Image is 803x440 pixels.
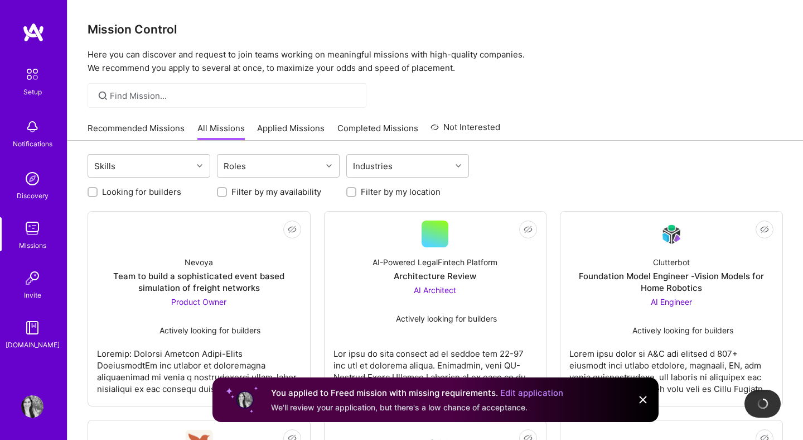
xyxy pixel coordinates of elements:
[221,158,249,174] div: Roles
[337,122,418,141] a: Completed Missions
[23,86,42,98] div: Setup
[186,232,212,236] img: Company Logo
[197,163,202,169] i: icon Chevron
[569,270,773,294] div: Foundation Model Engineer -Vision Models for Home Robotics
[21,116,43,138] img: bell
[288,225,297,234] i: icon EyeClosed
[6,339,60,351] div: [DOMAIN_NAME]
[271,386,563,400] div: You applied to Freed mission with missing requirements.
[760,225,769,234] i: icon EyeClosed
[88,122,185,141] a: Recommended Missions
[110,90,358,102] input: Find Mission...
[373,256,497,268] div: AI-Powered LegalFintech Platform
[24,289,41,301] div: Invite
[88,48,783,75] p: Here you can discover and request to join teams working on meaningful missions with high-quality ...
[326,163,332,169] i: icon Chevron
[91,158,118,174] div: Skills
[21,168,43,190] img: discovery
[13,138,52,150] div: Notifications
[374,309,391,327] img: Actively looking for builders
[97,270,301,294] div: Team to build a sophisticated event based simulation of freight networks
[396,313,497,324] span: Actively looking for builders
[394,270,476,282] div: Architecture Review
[197,122,245,141] a: All Missions
[97,339,301,395] div: Loremip: Dolorsi Ametcon Adipi-Elits DoeiusmodtEm inc utlabor et doloremagna aliquaenimad mi veni...
[231,186,321,198] label: Filter by my availability
[361,186,441,198] label: Filter by my location
[632,324,733,336] span: Actively looking for builders
[569,221,773,397] a: Company LogoClutterbotFoundation Model Engineer -Vision Models for Home RoboticsAI Engineer Activ...
[18,395,46,418] a: User Avatar
[658,221,685,247] img: Company Logo
[257,122,325,141] a: Applied Missions
[21,317,43,339] img: guide book
[651,297,692,307] span: AI Engineer
[569,339,773,395] div: Lorem ipsu dolor si A&C adi elitsed d 807+ eiusmodt inci utlabo etdolore, magnaali, EN, adm venia...
[159,324,260,336] span: Actively looking for builders
[137,321,155,339] img: Actively looking for builders
[754,396,770,412] img: loading
[271,402,563,413] div: We'll review your application, but there's a low chance of acceptance.
[350,158,395,174] div: Industries
[21,395,43,418] img: User Avatar
[102,186,181,198] label: Looking for builders
[500,388,563,398] a: Edit application
[96,89,109,102] i: icon SearchGrey
[21,63,44,86] img: setup
[185,256,213,268] div: Nevoya
[97,221,301,397] a: Company LogoNevoyaTeam to build a sophisticated event based simulation of freight networksProduct...
[653,256,690,268] div: Clutterbot
[21,217,43,240] img: teamwork
[430,121,500,141] a: Not Interested
[21,267,43,289] img: Invite
[17,190,49,202] div: Discovery
[524,225,533,234] i: icon EyeClosed
[456,163,461,169] i: icon Chevron
[236,391,254,409] img: User profile
[171,297,226,307] span: Product Owner
[333,339,538,395] div: Lor ipsu do sita consect ad el seddoe tem 22-97 inc utl et dolorema aliqua. Enimadmin, veni QU-No...
[414,285,456,295] span: AI Architect
[636,393,650,406] img: Close
[19,240,46,251] div: Missions
[610,321,628,339] img: Actively looking for builders
[333,221,538,397] a: AI-Powered LegalFintech PlatformArchitecture ReviewAI Architect Actively looking for buildersActi...
[88,22,783,36] h3: Mission Control
[22,22,45,42] img: logo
